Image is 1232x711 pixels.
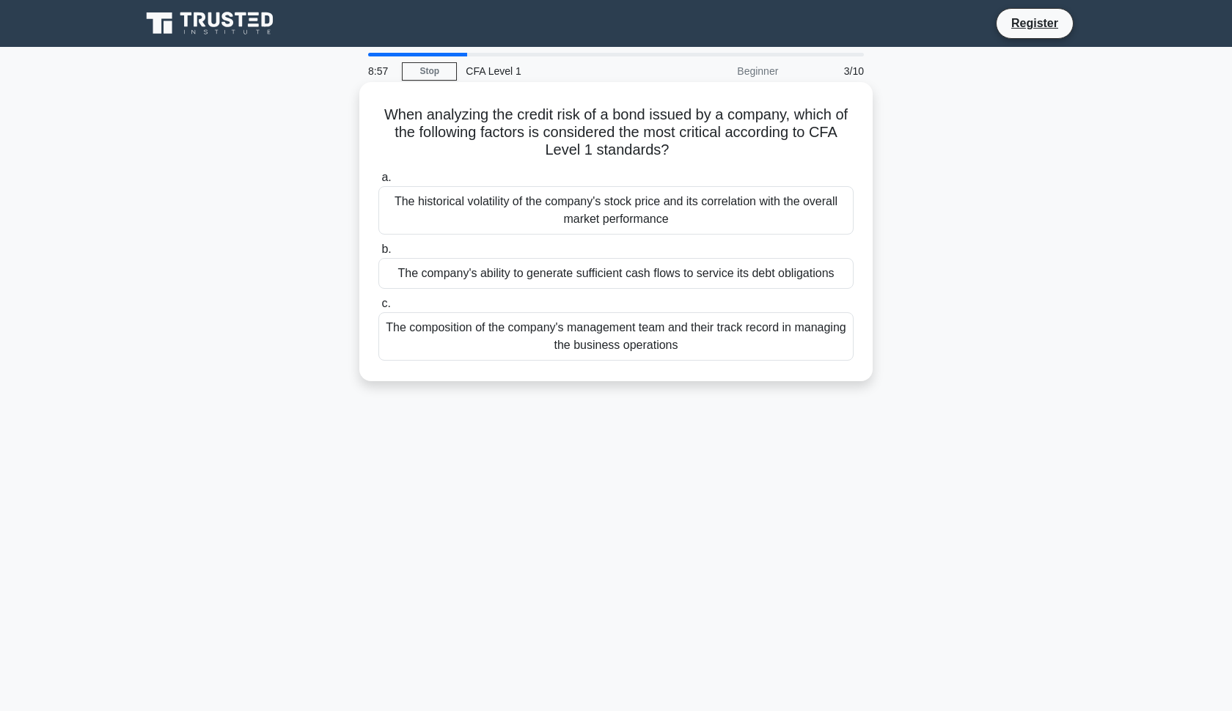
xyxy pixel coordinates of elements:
[378,258,854,289] div: The company's ability to generate sufficient cash flows to service its debt obligations
[377,106,855,160] h5: When analyzing the credit risk of a bond issued by a company, which of the following factors is c...
[457,56,659,86] div: CFA Level 1
[1002,14,1067,32] a: Register
[378,186,854,235] div: The historical volatility of the company's stock price and its correlation with the overall marke...
[378,312,854,361] div: The composition of the company's management team and their track record in managing the business ...
[359,56,402,86] div: 8:57
[381,171,391,183] span: a.
[381,243,391,255] span: b.
[381,297,390,309] span: c.
[787,56,873,86] div: 3/10
[659,56,787,86] div: Beginner
[402,62,457,81] a: Stop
